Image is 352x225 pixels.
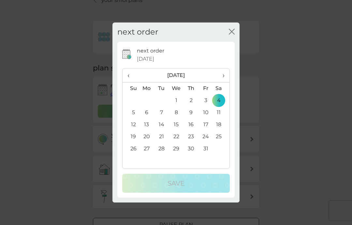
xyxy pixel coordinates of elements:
[218,68,225,82] span: ›
[229,29,235,36] button: close
[168,178,184,188] p: Save
[169,82,184,95] th: We
[154,107,169,119] td: 7
[184,95,198,107] td: 2
[169,131,184,143] td: 22
[169,107,184,119] td: 8
[184,131,198,143] td: 23
[137,47,164,55] p: next order
[139,119,154,131] td: 13
[122,174,230,193] button: Save
[198,131,213,143] td: 24
[154,131,169,143] td: 21
[169,143,184,155] td: 29
[139,82,154,95] th: Mo
[184,143,198,155] td: 30
[139,131,154,143] td: 20
[123,119,139,131] td: 12
[184,107,198,119] td: 9
[139,107,154,119] td: 6
[154,143,169,155] td: 28
[198,119,213,131] td: 17
[184,82,198,95] th: Th
[137,55,154,63] span: [DATE]
[154,119,169,131] td: 14
[213,95,229,107] td: 4
[213,119,229,131] td: 18
[198,107,213,119] td: 10
[169,95,184,107] td: 1
[123,107,139,119] td: 5
[117,27,158,37] h2: next order
[184,119,198,131] td: 16
[198,143,213,155] td: 31
[127,68,134,82] span: ‹
[139,143,154,155] td: 27
[123,82,139,95] th: Su
[213,82,229,95] th: Sa
[139,68,213,82] th: [DATE]
[123,143,139,155] td: 26
[154,82,169,95] th: Tu
[169,119,184,131] td: 15
[213,107,229,119] td: 11
[123,131,139,143] td: 19
[198,95,213,107] td: 3
[213,131,229,143] td: 25
[198,82,213,95] th: Fr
